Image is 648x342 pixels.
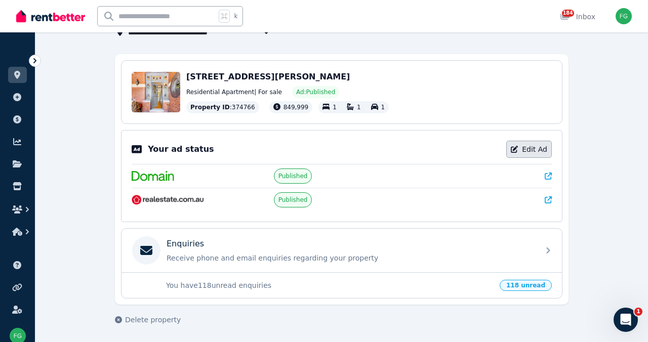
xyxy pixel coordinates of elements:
[506,141,552,158] a: Edit Ad
[16,9,85,24] img: RentBetter
[167,253,533,263] p: Receive phone and email enquiries regarding your property
[186,88,282,96] span: Residential Apartment | For sale
[562,10,574,17] span: 184
[121,229,562,272] a: EnquiriesReceive phone and email enquiries regarding your property
[115,315,181,325] button: Delete property
[148,143,214,155] p: Your ad status
[190,103,230,111] span: Property ID
[614,308,638,332] iframe: Intercom live chat
[560,12,595,22] div: Inbox
[381,104,385,111] span: 1
[167,238,204,250] p: Enquiries
[283,104,309,111] span: 849,999
[333,104,337,111] span: 1
[234,12,237,20] span: k
[278,172,308,180] span: Published
[500,280,552,291] span: 118 unread
[296,88,335,96] span: Ad: Published
[132,171,174,181] img: Domain.com.au
[125,315,181,325] span: Delete property
[357,104,361,111] span: 1
[634,308,642,316] span: 1
[616,8,632,24] img: Franco Gugliotta
[166,280,494,290] p: You have 118 unread enquiries
[132,195,204,205] img: RealEstate.com.au
[186,101,259,113] div: : 374766
[278,196,308,204] span: Published
[186,72,350,81] span: [STREET_ADDRESS][PERSON_NAME]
